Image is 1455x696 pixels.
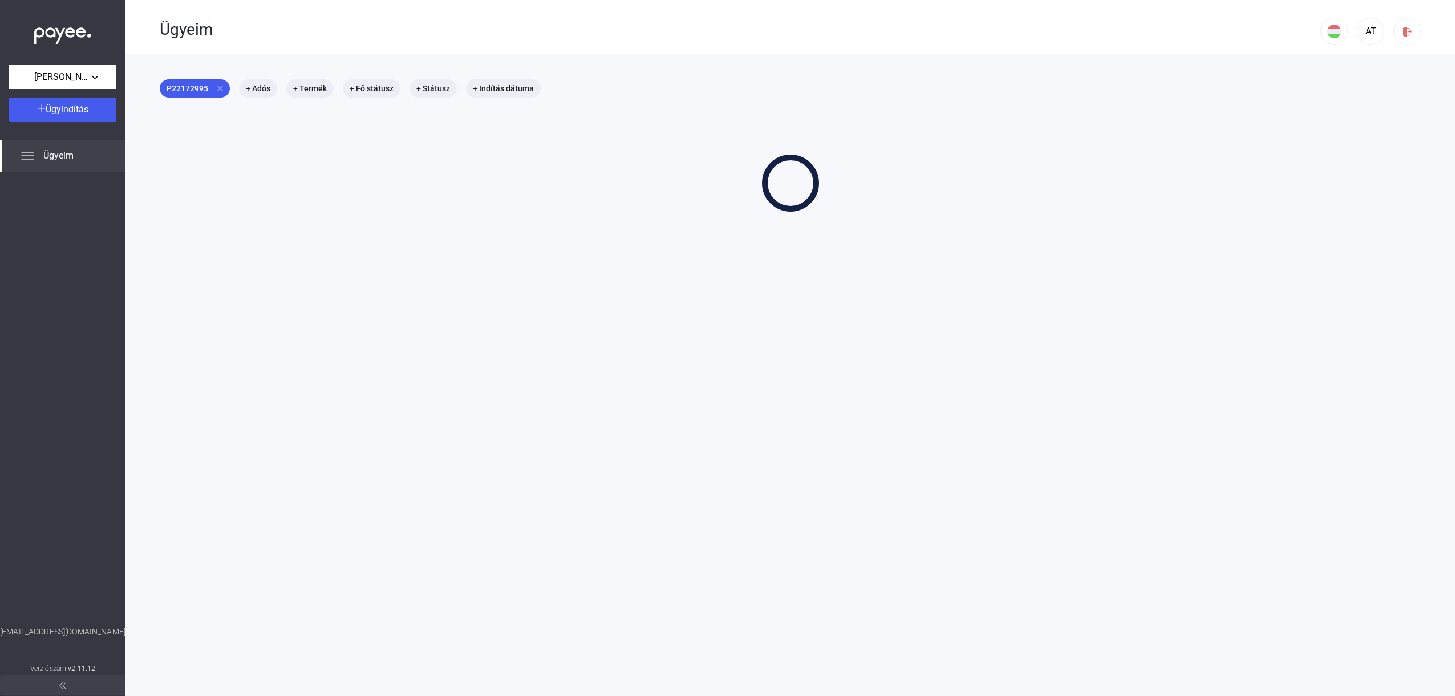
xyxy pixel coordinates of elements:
[343,79,400,98] mat-chip: + Fő státusz
[1320,18,1348,45] button: HU
[160,20,1320,39] div: Ügyeim
[43,149,74,163] span: Ügyeim
[239,79,277,98] mat-chip: + Adós
[160,79,230,98] mat-chip: P22172995
[34,21,91,44] img: white-payee-white-dot.svg
[1401,26,1413,38] img: logout-red
[1357,18,1384,45] button: AT
[59,682,66,689] img: arrow-double-left-grey.svg
[21,149,34,163] img: list.svg
[1327,25,1341,38] img: HU
[215,83,225,94] mat-icon: close
[466,79,541,98] mat-chip: + Indítás dátuma
[9,65,116,89] button: [PERSON_NAME] egyéni vállalkozó
[286,79,334,98] mat-chip: + Termék
[1361,25,1380,38] div: AT
[1393,18,1421,45] button: logout-red
[9,98,116,122] button: Ügyindítás
[68,665,95,673] strong: v2.11.12
[34,70,91,84] span: [PERSON_NAME] egyéni vállalkozó
[410,79,457,98] mat-chip: + Státusz
[46,104,88,115] span: Ügyindítás
[38,104,46,112] img: plus-white.svg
